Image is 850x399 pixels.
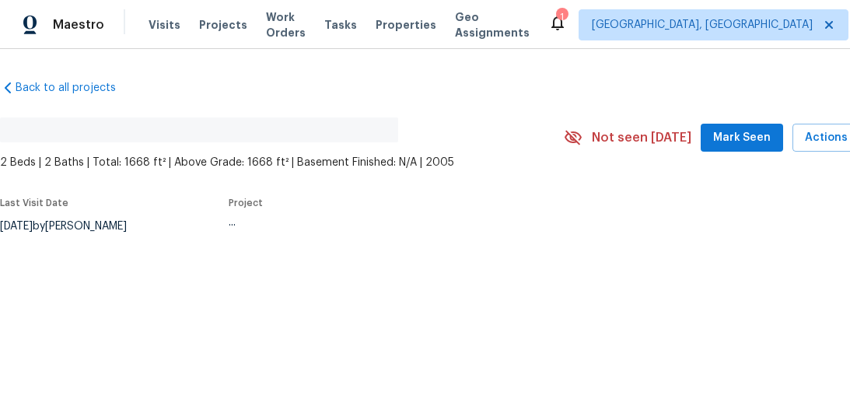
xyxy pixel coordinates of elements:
span: Not seen [DATE] [592,130,691,145]
span: Mark Seen [713,128,771,148]
span: Maestro [53,17,104,33]
span: Project [229,198,263,208]
div: 1 [556,9,567,25]
span: Tasks [324,19,357,30]
span: Visits [149,17,180,33]
div: ... [229,217,527,228]
span: Properties [376,17,436,33]
button: Mark Seen [701,124,783,152]
span: Projects [199,17,247,33]
span: Work Orders [266,9,306,40]
span: [GEOGRAPHIC_DATA], [GEOGRAPHIC_DATA] [592,17,813,33]
span: Geo Assignments [455,9,530,40]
